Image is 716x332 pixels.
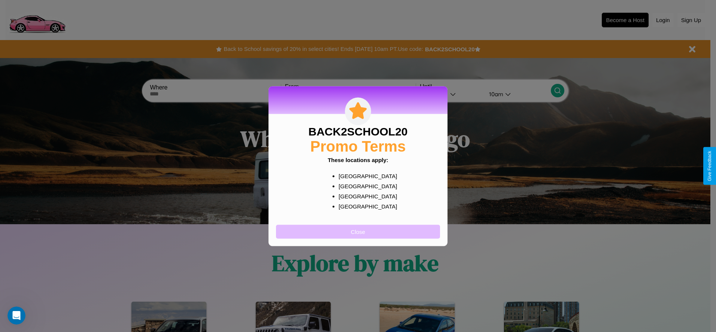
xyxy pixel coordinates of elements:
h2: Promo Terms [310,138,406,155]
b: These locations apply: [328,156,388,163]
button: Close [276,225,440,238]
p: [GEOGRAPHIC_DATA] [339,171,392,181]
p: [GEOGRAPHIC_DATA] [339,181,392,191]
iframe: Intercom live chat [7,307,25,325]
p: [GEOGRAPHIC_DATA] [339,191,392,201]
p: [GEOGRAPHIC_DATA] [339,201,392,211]
div: Give Feedback [707,151,712,181]
h3: BACK2SCHOOL20 [308,125,407,138]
